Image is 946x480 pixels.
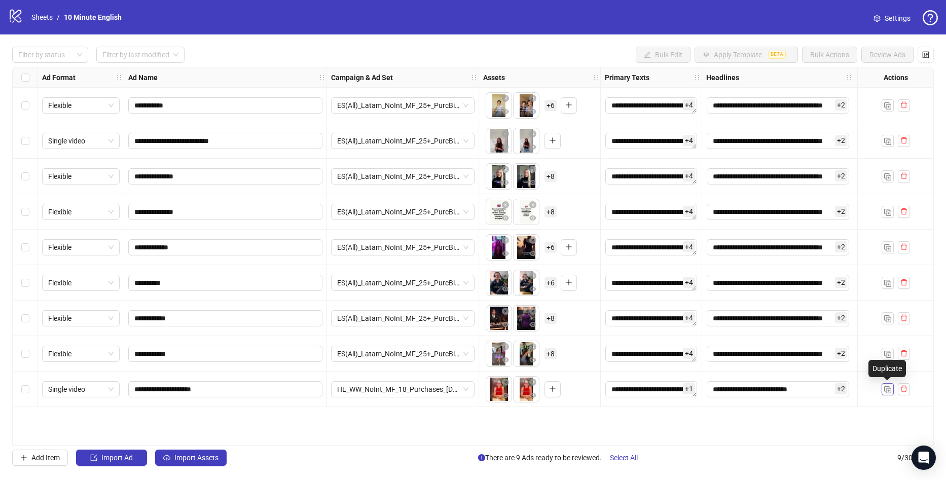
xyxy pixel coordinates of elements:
button: Import Ad [76,450,147,466]
span: Flexible [48,346,114,361]
span: holder [694,74,701,81]
button: Delete [499,93,512,105]
span: + 4 [683,135,695,146]
button: Delete [527,235,539,247]
img: Asset 1 [486,235,512,260]
button: Duplicate [882,383,894,395]
button: Preview [527,248,539,260]
span: close-circle [529,308,536,315]
span: + 2 [835,241,847,252]
img: Duplicate [884,280,891,287]
div: Asset 1 [486,128,512,154]
div: Resize Primary Texts column [699,67,702,87]
button: Add Item [12,450,68,466]
div: Edit values [605,168,698,185]
span: eye [529,356,536,363]
button: Add [544,381,561,397]
button: Duplicate [882,206,894,218]
span: + 8 [544,171,557,182]
img: Duplicate [884,102,891,109]
button: Preview [499,319,512,331]
span: close-circle [529,166,536,173]
span: eye [502,250,509,257]
span: close-circle [529,379,536,386]
span: + 4 [683,206,695,217]
div: Edit values [605,381,698,398]
button: Delete [527,128,539,140]
span: eye [502,356,509,363]
div: Edit values [605,274,698,291]
span: + 4 [683,277,695,288]
button: Add [561,239,577,255]
span: + 6 [544,242,557,253]
span: + 2 [835,99,847,110]
span: delete [900,314,907,321]
div: Asset 2 [514,341,539,366]
span: Flexible [48,98,114,113]
span: + 2 [835,206,847,217]
span: setting [874,15,881,22]
div: Select row 3 [13,159,38,194]
span: ES(All)_Latam_NoInt_MF_25+_PurcBid_iOS14_30.09.2025 [337,169,468,184]
img: Asset 1 [486,306,512,331]
button: Bulk Edit [636,47,690,63]
span: holder [599,74,606,81]
span: eye [529,285,536,292]
div: Select all rows [13,67,38,88]
button: Duplicate [882,241,894,253]
span: delete [900,279,907,286]
img: Asset 1 [486,199,512,225]
div: Select row 6 [13,265,38,301]
button: Duplicate [882,348,894,360]
button: Preview [527,106,539,118]
span: Settings [885,13,911,24]
span: Flexible [48,169,114,184]
button: Duplicate [882,99,894,112]
a: Settings [865,10,919,26]
span: ES(All)_Latam_NoInt_MF_25+_PurcBid_iOS14_30.09.2025 [337,240,468,255]
span: Flexible [48,275,114,290]
img: Duplicate [884,386,891,393]
span: eye [502,143,509,151]
button: Preview [499,106,512,118]
button: Delete [527,270,539,282]
img: Asset 1 [486,93,512,118]
span: delete [900,172,907,179]
button: Duplicate [882,135,894,147]
span: ES(All)_Latam_NoInt_MF_25+_PurcBid_iOS14_30.09.2025 [337,275,468,290]
span: eye [529,392,536,399]
strong: Ad Format [42,72,76,83]
img: Asset 2 [514,270,539,296]
button: Delete [499,235,512,247]
span: Select All [610,454,638,462]
button: Preview [527,141,539,154]
span: close-circle [502,166,509,173]
button: Select All [602,450,646,466]
div: Edit values [605,97,698,114]
button: Delete [499,199,512,211]
span: close-circle [502,379,509,386]
span: Single video [48,382,114,397]
button: Delete [499,128,512,140]
span: cloud-upload [163,454,170,461]
strong: Assets [483,72,505,83]
span: holder [318,74,325,81]
span: ES(All)_Latam_NoInt_MF_25+_PurcBid_iOS14_30.09.2025 [337,204,468,219]
li: / [57,12,60,23]
span: plus [549,137,556,144]
span: Flexible [48,240,114,255]
img: Asset 2 [514,199,539,225]
div: Resize Ad Name column [324,67,326,87]
span: eye [502,285,509,292]
button: Delete [527,199,539,211]
button: Delete [499,270,512,282]
span: eye [529,108,536,115]
span: holder [478,74,485,81]
div: Asset 2 [514,377,539,402]
div: Select row 1 [13,88,38,123]
img: Asset 2 [514,306,539,331]
span: + 8 [544,206,557,217]
img: Asset 1 [486,164,512,189]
